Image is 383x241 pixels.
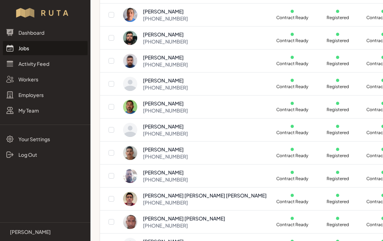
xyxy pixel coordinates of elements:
[143,123,188,130] div: [PERSON_NAME]
[3,57,88,71] a: Activity Feed
[321,38,355,44] p: Registered
[143,84,188,91] div: [PHONE_NUMBER]
[275,199,309,205] p: Contract Ready
[143,176,188,183] div: [PHONE_NUMBER]
[143,54,188,61] div: [PERSON_NAME]
[321,61,355,67] p: Registered
[143,38,188,45] div: [PHONE_NUMBER]
[143,169,188,176] div: [PERSON_NAME]
[275,176,309,182] p: Contract Ready
[275,130,309,136] p: Contract Ready
[143,77,188,84] div: [PERSON_NAME]
[143,100,188,107] div: [PERSON_NAME]
[143,130,188,137] div: [PHONE_NUMBER]
[3,72,88,86] a: Workers
[143,61,188,68] div: [PHONE_NUMBER]
[3,41,88,55] a: Jobs
[275,107,309,113] p: Contract Ready
[3,132,88,146] a: Your Settings
[143,192,267,199] div: [PERSON_NAME] [PERSON_NAME] [PERSON_NAME]
[321,84,355,90] p: Registered
[3,25,88,40] a: Dashboard
[321,176,355,182] p: Registered
[143,199,267,206] div: [PHONE_NUMBER]
[275,84,309,90] p: Contract Ready
[321,107,355,113] p: Registered
[321,130,355,136] p: Registered
[143,215,225,222] div: [PERSON_NAME] [PERSON_NAME]
[143,8,188,15] div: [PERSON_NAME]
[10,228,51,235] p: [PERSON_NAME]
[275,61,309,67] p: Contract Ready
[3,148,88,162] a: Log Out
[321,153,355,159] p: Registered
[143,15,188,22] div: [PHONE_NUMBER]
[143,107,188,114] div: [PHONE_NUMBER]
[275,15,309,21] p: Contract Ready
[321,222,355,228] p: Registered
[143,31,188,38] div: [PERSON_NAME]
[15,7,76,18] img: Workflow
[275,153,309,159] p: Contract Ready
[143,146,188,153] div: [PERSON_NAME]
[275,38,309,44] p: Contract Ready
[321,199,355,205] p: Registered
[321,15,355,21] p: Registered
[143,222,225,229] div: [PHONE_NUMBER]
[143,153,188,160] div: [PHONE_NUMBER]
[6,228,85,235] a: [PERSON_NAME]
[275,222,309,228] p: Contract Ready
[3,88,88,102] a: Employers
[3,103,88,117] a: My Team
